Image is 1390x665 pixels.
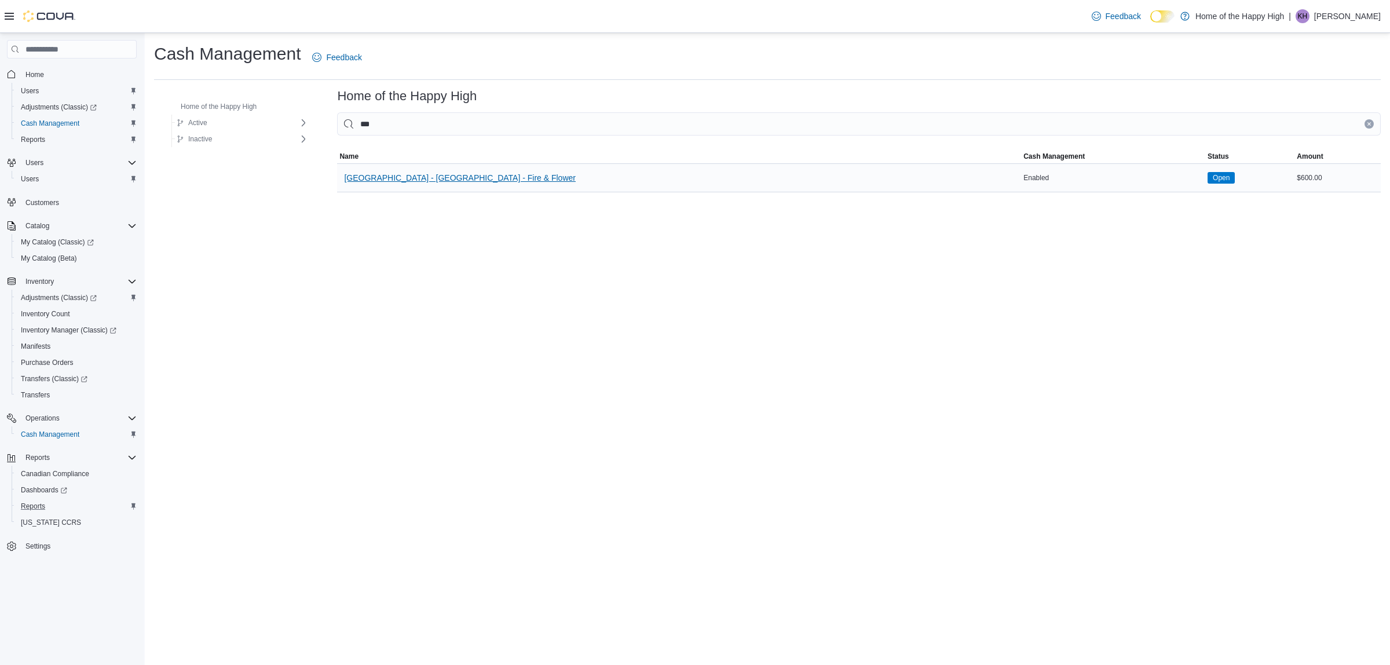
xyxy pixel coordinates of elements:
div: Enabled [1021,171,1205,185]
a: Canadian Compliance [16,467,94,481]
span: Reports [21,502,45,511]
button: Cash Management [1021,149,1205,163]
nav: Complex example [7,61,137,584]
span: Catalog [21,219,137,233]
a: Feedback [1087,5,1146,28]
span: Settings [25,542,50,551]
button: Status [1205,149,1294,163]
button: Manifests [12,338,141,355]
p: Home of the Happy High [1195,9,1284,23]
a: My Catalog (Classic) [16,235,98,249]
button: Cash Management [12,115,141,131]
span: My Catalog (Classic) [21,237,94,247]
a: My Catalog (Beta) [16,251,82,265]
span: Purchase Orders [21,358,74,367]
button: Customers [2,194,141,211]
a: Transfers (Classic) [12,371,141,387]
button: Reports [21,451,54,465]
a: My Catalog (Classic) [12,234,141,250]
span: Settings [21,539,137,553]
button: Amount [1294,149,1381,163]
span: My Catalog (Classic) [16,235,137,249]
span: Customers [25,198,59,207]
button: Operations [21,411,64,425]
span: Users [16,172,137,186]
span: [GEOGRAPHIC_DATA] - [GEOGRAPHIC_DATA] - Fire & Flower [344,172,576,184]
a: Inventory Manager (Classic) [12,322,141,338]
button: Reports [12,131,141,148]
span: Dashboards [16,483,137,497]
span: Open [1213,173,1230,183]
span: Reports [25,453,50,462]
a: Customers [21,196,64,210]
span: Transfers [21,390,50,400]
span: Status [1208,152,1229,161]
span: Inventory Manager (Classic) [21,326,116,335]
span: Active [188,118,207,127]
span: Home of the Happy High [181,102,257,111]
a: Purchase Orders [16,356,78,370]
span: Amount [1297,152,1323,161]
button: [GEOGRAPHIC_DATA] - [GEOGRAPHIC_DATA] - Fire & Flower [339,166,580,189]
span: Open [1208,172,1235,184]
button: Catalog [2,218,141,234]
a: Home [21,68,49,82]
span: KH [1298,9,1308,23]
button: Users [12,171,141,187]
button: Transfers [12,387,141,403]
a: Dashboards [12,482,141,498]
button: Settings [2,538,141,554]
span: Transfers (Classic) [21,374,87,383]
span: Users [21,86,39,96]
a: Adjustments (Classic) [12,290,141,306]
button: Catalog [21,219,54,233]
span: Washington CCRS [16,516,137,529]
span: Users [21,174,39,184]
input: This is a search bar. As you type, the results lower in the page will automatically filter. [337,112,1381,136]
button: Cash Management [12,426,141,443]
div: Kathleen Hess [1296,9,1309,23]
span: Customers [21,195,137,210]
button: My Catalog (Beta) [12,250,141,266]
button: Inactive [172,132,217,146]
span: Reports [21,135,45,144]
a: Cash Management [16,427,84,441]
span: [US_STATE] CCRS [21,518,81,527]
span: Adjustments (Classic) [21,103,97,112]
span: Inventory Manager (Classic) [16,323,137,337]
span: Inventory [21,275,137,288]
p: | [1289,9,1291,23]
span: My Catalog (Beta) [16,251,137,265]
button: Clear input [1365,119,1374,129]
a: Adjustments (Classic) [16,291,101,305]
button: Name [337,149,1021,163]
span: Users [16,84,137,98]
a: Adjustments (Classic) [12,99,141,115]
span: My Catalog (Beta) [21,254,77,263]
button: Users [2,155,141,171]
button: [US_STATE] CCRS [12,514,141,531]
button: Purchase Orders [12,355,141,371]
span: Cash Management [1023,152,1085,161]
span: Adjustments (Classic) [16,291,137,305]
button: Active [172,116,212,130]
button: Inventory [2,273,141,290]
span: Transfers [16,388,137,402]
span: Reports [16,133,137,147]
a: Users [16,172,43,186]
span: Feedback [1106,10,1141,22]
span: Name [339,152,359,161]
a: Cash Management [16,116,84,130]
a: [US_STATE] CCRS [16,516,86,529]
span: Cash Management [16,427,137,441]
button: Users [21,156,48,170]
span: Cash Management [16,116,137,130]
span: Canadian Compliance [16,467,137,481]
span: Operations [21,411,137,425]
a: Inventory Count [16,307,75,321]
span: Catalog [25,221,49,231]
span: Users [25,158,43,167]
a: Transfers [16,388,54,402]
span: Adjustments (Classic) [16,100,137,114]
